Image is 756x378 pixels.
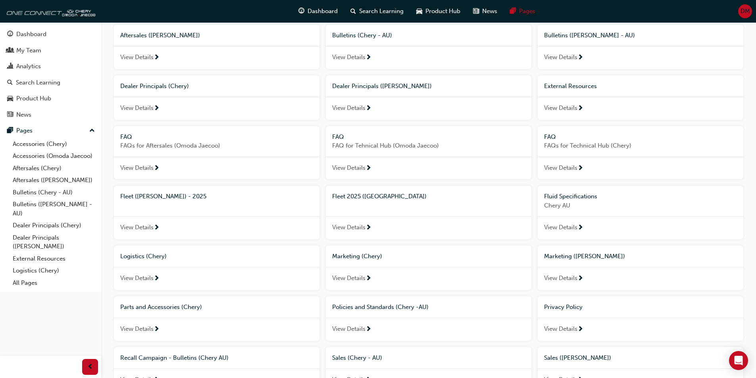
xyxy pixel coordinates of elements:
[332,83,432,90] span: Dealer Principals ([PERSON_NAME])
[544,133,556,140] span: FAQ
[120,193,206,200] span: Fleet ([PERSON_NAME]) - 2025
[473,6,479,16] span: news-icon
[332,274,365,283] span: View Details
[114,246,319,290] a: Logistics (Chery)View Details
[120,253,167,260] span: Logistics (Chery)
[538,126,743,180] a: FAQFAQs for Technical Hub (Chery)View Details
[350,6,356,16] span: search-icon
[365,326,371,333] span: next-icon
[16,94,51,103] div: Product Hub
[504,3,542,19] a: pages-iconPages
[332,354,382,361] span: Sales (Chery - AU)
[544,274,577,283] span: View Details
[332,324,365,334] span: View Details
[120,324,154,334] span: View Details
[544,193,597,200] span: Fluid Specifications
[326,126,531,180] a: FAQFAQ for Tehnical Hub (Omoda Jaecoo)View Details
[365,224,371,232] span: next-icon
[292,3,344,19] a: guage-iconDashboard
[332,193,427,200] span: Fleet 2025 ([GEOGRAPHIC_DATA])
[332,133,344,140] span: FAQ
[326,75,531,120] a: Dealer Principals ([PERSON_NAME])View Details
[3,107,98,122] a: News
[519,7,535,16] span: Pages
[482,7,497,16] span: News
[544,324,577,334] span: View Details
[3,43,98,58] a: My Team
[538,296,743,341] a: Privacy PolicyView Details
[16,126,33,135] div: Pages
[114,126,319,180] a: FAQFAQs for Aftersales (Omoda Jaecoo)View Details
[416,6,422,16] span: car-icon
[326,25,531,69] a: Bulletins (Chery - AU)View Details
[544,83,597,90] span: External Resources
[332,163,365,173] span: View Details
[10,174,98,186] a: Aftersales ([PERSON_NAME])
[120,303,202,311] span: Parts and Accessories (Chery)
[538,186,743,239] a: Fluid SpecificationsChery AUView Details
[332,253,382,260] span: Marketing (Chery)
[344,3,410,19] a: search-iconSearch Learning
[120,32,200,39] span: Aftersales ([PERSON_NAME])
[332,303,429,311] span: Policies and Standards (Chery -AU)
[544,253,625,260] span: Marketing ([PERSON_NAME])
[544,53,577,62] span: View Details
[577,275,583,282] span: next-icon
[7,63,13,70] span: chart-icon
[10,232,98,253] a: Dealer Principals ([PERSON_NAME])
[738,4,752,18] button: DM
[10,277,98,289] a: All Pages
[16,46,41,55] div: My Team
[577,54,583,61] span: next-icon
[308,7,338,16] span: Dashboard
[326,186,531,239] a: Fleet 2025 ([GEOGRAPHIC_DATA])View Details
[114,75,319,120] a: Dealer Principals (Chery)View Details
[7,111,13,119] span: news-icon
[3,59,98,74] a: Analytics
[365,275,371,282] span: next-icon
[4,3,95,19] img: oneconnect
[7,47,13,54] span: people-icon
[544,303,583,311] span: Privacy Policy
[114,25,319,69] a: Aftersales ([PERSON_NAME])View Details
[544,141,737,150] span: FAQs for Technical Hub (Chery)
[120,53,154,62] span: View Details
[7,95,13,102] span: car-icon
[10,253,98,265] a: External Resources
[577,165,583,172] span: next-icon
[10,265,98,277] a: Logistics (Chery)
[298,6,304,16] span: guage-icon
[10,219,98,232] a: Dealer Principals (Chery)
[16,30,46,39] div: Dashboard
[332,141,525,150] span: FAQ for Tehnical Hub (Omoda Jaecoo)
[120,223,154,232] span: View Details
[538,25,743,69] a: Bulletins ([PERSON_NAME] - AU)View Details
[510,6,516,16] span: pages-icon
[544,32,635,39] span: Bulletins ([PERSON_NAME] - AU)
[410,3,467,19] a: car-iconProduct Hub
[154,105,160,112] span: next-icon
[154,326,160,333] span: next-icon
[87,362,93,372] span: prev-icon
[3,75,98,90] a: Search Learning
[467,3,504,19] a: news-iconNews
[3,123,98,138] button: Pages
[332,32,392,39] span: Bulletins (Chery - AU)
[577,224,583,232] span: next-icon
[326,296,531,341] a: Policies and Standards (Chery -AU)View Details
[120,83,189,90] span: Dealer Principals (Chery)
[577,326,583,333] span: next-icon
[114,186,319,239] a: Fleet ([PERSON_NAME]) - 2025View Details
[7,31,13,38] span: guage-icon
[538,75,743,120] a: External ResourcesView Details
[89,126,95,136] span: up-icon
[10,150,98,162] a: Accessories (Omoda Jaecoo)
[120,354,229,361] span: Recall Campaign - Bulletins (Chery AU)
[7,127,13,134] span: pages-icon
[425,7,460,16] span: Product Hub
[365,105,371,112] span: next-icon
[16,62,41,71] div: Analytics
[120,104,154,113] span: View Details
[3,25,98,123] button: DashboardMy TeamAnalyticsSearch LearningProduct HubNews
[154,224,160,232] span: next-icon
